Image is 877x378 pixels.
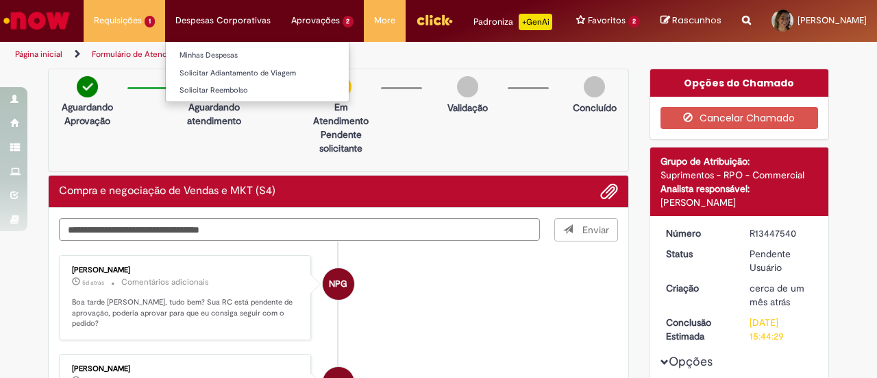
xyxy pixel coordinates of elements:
textarea: Digite sua mensagem aqui... [59,218,540,241]
ul: Despesas Corporativas [165,41,349,102]
dt: Criação [656,281,740,295]
img: click_logo_yellow_360x200.png [416,10,453,30]
img: img-circle-grey.png [584,76,605,97]
a: Solicitar Reembolso [166,83,349,98]
div: [PERSON_NAME] [660,196,819,209]
p: Aguardando Aprovação [54,100,121,128]
p: Aguardando atendimento [181,100,247,128]
img: check-circle-green.png [77,76,98,97]
div: 26/08/2025 10:44:25 [750,281,813,309]
span: 1 [145,16,155,27]
img: ServiceNow [1,7,72,34]
button: Adicionar anexos [600,182,618,200]
p: Boa tarde [PERSON_NAME], tudo bem? Sua RC está pendente de aprovação, poderia aprovar para que eu... [72,297,300,329]
div: Padroniza [473,14,552,30]
dt: Número [656,226,740,240]
div: [PERSON_NAME] [72,266,300,274]
p: Em Atendimento [308,100,374,128]
time: 25/09/2025 13:32:53 [82,279,104,287]
time: 26/08/2025 10:44:25 [750,282,804,308]
a: Página inicial [15,49,62,60]
div: Natane Pereira Gomes [323,268,354,300]
p: Validação [447,101,488,115]
span: [PERSON_NAME] [798,14,867,26]
div: Pendente Usuário [750,247,813,274]
span: Favoritos [588,14,626,27]
h2: Compra e negociação de Vendas e MKT (S4) Histórico de tíquete [59,185,275,198]
span: cerca de um mês atrás [750,282,804,308]
dt: Conclusão Estimada [656,316,740,343]
a: Minhas Despesas [166,48,349,63]
span: Requisições [94,14,142,27]
div: Grupo de Atribuição: [660,154,819,168]
ul: Trilhas de página [10,42,574,67]
img: img-circle-grey.png [457,76,478,97]
div: R13447540 [750,226,813,240]
div: Suprimentos - RPO - Commercial [660,168,819,182]
span: Despesas Corporativas [175,14,271,27]
span: Aprovações [291,14,340,27]
span: More [374,14,395,27]
span: 5d atrás [82,279,104,287]
span: NPG [329,268,347,300]
div: [PERSON_NAME] [72,365,300,373]
div: [DATE] 15:44:29 [750,316,813,343]
span: 2 [343,16,354,27]
a: Solicitar Adiantamento de Viagem [166,66,349,81]
a: Formulário de Atendimento [92,49,193,60]
p: Concluído [573,101,617,115]
div: Analista responsável: [660,182,819,196]
div: Opções do Chamado [650,69,829,97]
p: Pendente solicitante [308,128,374,155]
dt: Status [656,247,740,261]
span: 2 [628,16,640,27]
small: Comentários adicionais [121,276,209,288]
button: Cancelar Chamado [660,107,819,129]
a: Rascunhos [660,14,721,27]
p: +GenAi [519,14,552,30]
span: Rascunhos [672,14,721,27]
